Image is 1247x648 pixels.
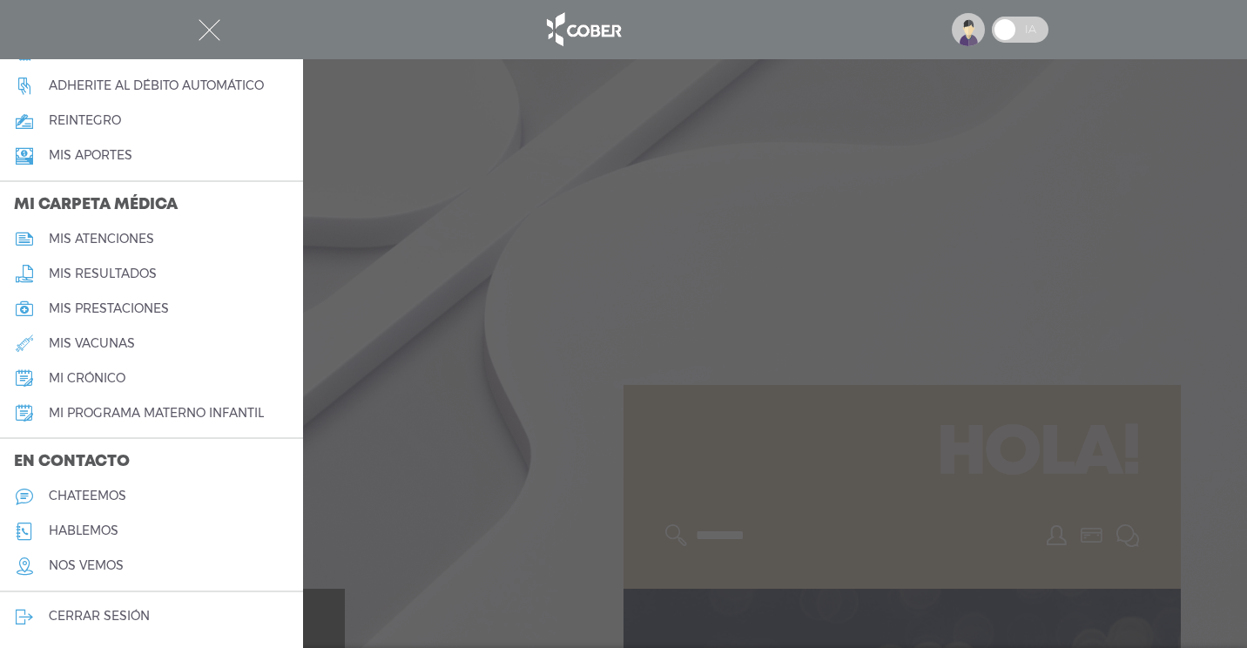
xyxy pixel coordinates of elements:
h5: mis atenciones [49,232,154,246]
img: profile-placeholder.svg [952,13,985,46]
h5: mi programa materno infantil [49,406,264,421]
h5: hablemos [49,523,118,538]
h5: Adherite al débito automático [49,78,264,93]
h5: mis resultados [49,267,157,281]
img: logo_cober_home-white.png [537,9,629,51]
h5: mi crónico [49,371,125,386]
h5: chateemos [49,489,126,503]
h5: mis prestaciones [49,301,169,316]
h5: Mis aportes [49,148,132,163]
h5: mis vacunas [49,336,135,351]
h5: cerrar sesión [49,609,150,624]
img: Cober_menu-close-white.svg [199,19,220,41]
h5: nos vemos [49,558,124,573]
h5: reintegro [49,113,121,128]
